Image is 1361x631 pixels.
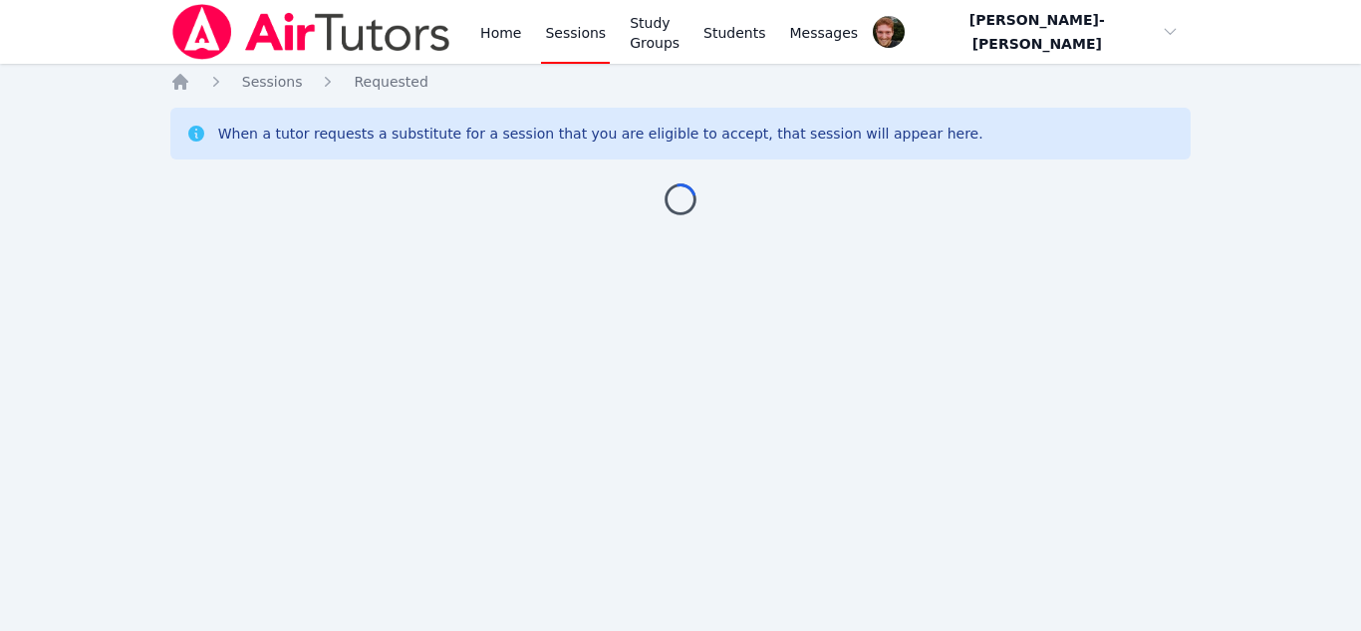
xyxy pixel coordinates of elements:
[218,124,983,144] div: When a tutor requests a substitute for a session that you are eligible to accept, that session wi...
[354,72,427,92] a: Requested
[170,4,452,60] img: Air Tutors
[170,72,1192,92] nav: Breadcrumb
[242,74,303,90] span: Sessions
[790,23,859,43] span: Messages
[354,74,427,90] span: Requested
[242,72,303,92] a: Sessions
